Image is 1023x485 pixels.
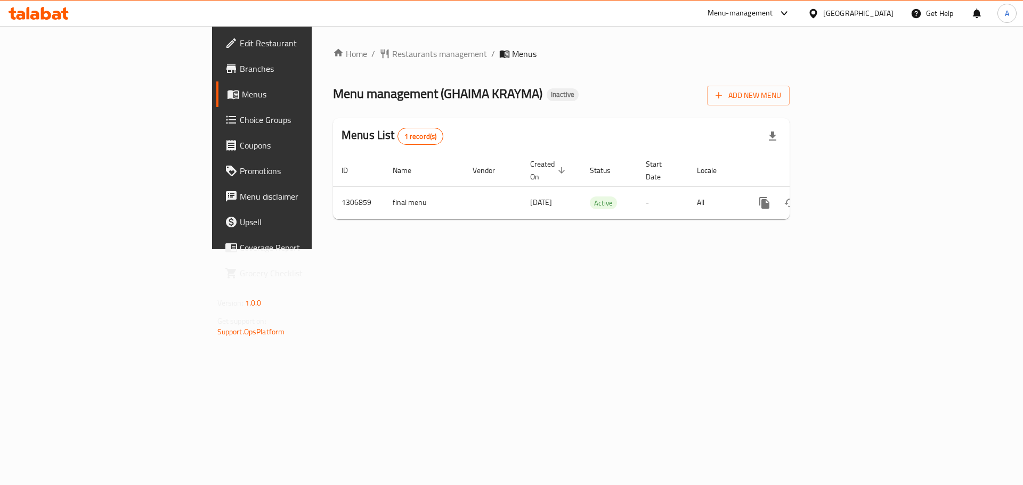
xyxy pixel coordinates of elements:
[240,165,375,177] span: Promotions
[216,56,383,81] a: Branches
[379,47,487,60] a: Restaurants management
[688,186,743,219] td: All
[216,235,383,260] a: Coverage Report
[216,209,383,235] a: Upsell
[217,296,243,310] span: Version:
[216,158,383,184] a: Promotions
[697,164,730,177] span: Locale
[333,81,542,105] span: Menu management ( GHAIMA KRAYMA )
[216,184,383,209] a: Menu disclaimer
[512,47,537,60] span: Menus
[752,190,777,216] button: more
[590,164,624,177] span: Status
[777,190,803,216] button: Change Status
[707,86,790,105] button: Add New Menu
[217,325,285,339] a: Support.OpsPlatform
[716,89,781,102] span: Add New Menu
[342,127,443,145] h2: Menus List
[743,154,863,187] th: Actions
[590,197,617,209] span: Active
[216,260,383,286] a: Grocery Checklist
[1005,7,1009,19] span: A
[530,195,552,209] span: [DATE]
[245,296,262,310] span: 1.0.0
[547,90,579,99] span: Inactive
[216,81,383,107] a: Menus
[760,124,785,149] div: Export file
[392,47,487,60] span: Restaurants management
[216,107,383,133] a: Choice Groups
[240,267,375,280] span: Grocery Checklist
[398,131,443,142] span: 1 record(s)
[333,47,790,60] nav: breadcrumb
[384,186,464,219] td: final menu
[491,47,495,60] li: /
[242,88,375,101] span: Menus
[547,88,579,101] div: Inactive
[240,190,375,203] span: Menu disclaimer
[240,241,375,254] span: Coverage Report
[530,158,569,183] span: Created On
[217,314,266,328] span: Get support on:
[240,139,375,152] span: Coupons
[240,62,375,75] span: Branches
[342,164,362,177] span: ID
[397,128,444,145] div: Total records count
[646,158,676,183] span: Start Date
[333,154,863,219] table: enhanced table
[240,216,375,228] span: Upsell
[708,7,773,20] div: Menu-management
[216,30,383,56] a: Edit Restaurant
[240,113,375,126] span: Choice Groups
[823,7,894,19] div: [GEOGRAPHIC_DATA]
[637,186,688,219] td: -
[473,164,509,177] span: Vendor
[216,133,383,158] a: Coupons
[393,164,425,177] span: Name
[240,37,375,50] span: Edit Restaurant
